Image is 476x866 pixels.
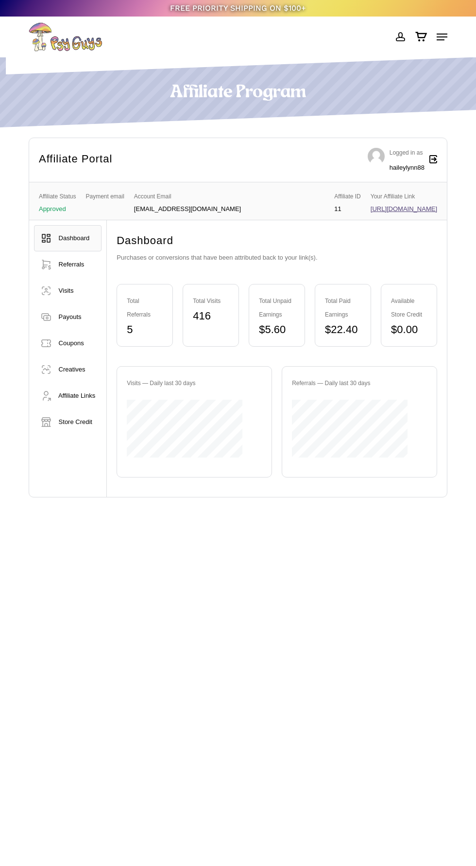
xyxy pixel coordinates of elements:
span: Logged in as [390,149,423,156]
span: Payouts [59,313,82,320]
a: Cart [410,22,432,52]
div: Available Store Credit [391,294,427,321]
span: $ [325,323,331,336]
p: Purchases or conversions that have been attributed back to your link(s). [117,251,437,274]
a: Dashboard [34,225,102,251]
bdi: 22.40 [325,323,357,336]
div: 5 [127,323,163,336]
div: 416 [193,309,229,323]
a: Visits [34,278,102,304]
div: Total Unpaid Earnings [259,294,295,321]
div: Total Referrals [127,294,163,321]
h2: Dashboard [117,232,437,249]
span: Your Affiliate Link [371,190,437,203]
a: Store Credit [34,409,102,435]
a: Creatives [34,356,102,383]
span: Dashboard [59,234,90,242]
a: Coupons [34,330,102,356]
p: [EMAIL_ADDRESS][DOMAIN_NAME] [134,206,241,212]
div: Visits — Daily last 30 days [127,376,262,390]
img: PsyGuys [29,22,102,52]
span: $ [259,323,265,336]
span: Referrals [59,261,85,268]
h2: Affiliate Portal [39,151,112,167]
bdi: 5.60 [259,323,286,336]
h1: Affiliate Program [29,82,447,104]
a: Payouts [34,304,102,330]
span: Creatives [59,366,85,373]
span: Coupons [59,339,84,347]
span: $ [391,323,397,336]
div: Referrals — Daily last 30 days [292,376,427,390]
a: Affiliate Links [34,383,102,409]
span: Payment email [85,190,124,203]
a: [URL][DOMAIN_NAME] [371,205,437,212]
span: Affiliate ID [334,190,360,203]
a: Referrals [34,251,102,278]
span: Affiliate Links [58,392,95,399]
span: Store Credit [59,418,92,425]
a: Navigation Menu [437,32,447,42]
div: haileylynn88 [390,161,425,175]
img: Avatar photo [368,148,385,165]
bdi: 0.00 [391,323,418,336]
p: 11 [334,206,360,212]
div: Total Paid Earnings [325,294,361,321]
span: Affiliate Status [39,190,76,203]
span: Visits [59,287,74,294]
p: Approved [39,206,76,212]
div: Total Visits [193,294,229,308]
span: Account Email [134,190,241,203]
